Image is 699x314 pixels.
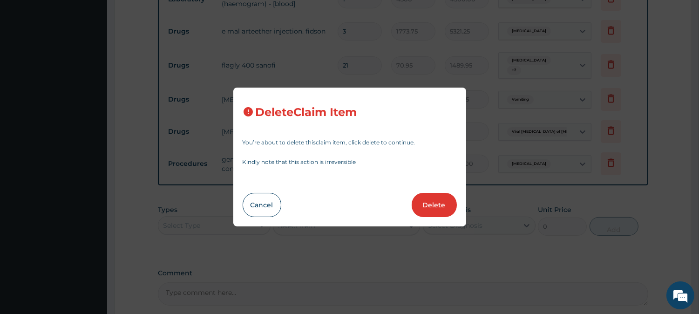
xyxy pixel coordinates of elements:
div: Chat with us now [48,52,156,64]
h3: Delete Claim Item [256,106,357,119]
button: Delete [412,193,457,217]
textarea: Type your message and hit 'Enter' [5,212,177,245]
div: Minimize live chat window [153,5,175,27]
p: You’re about to delete this claim item , click delete to continue. [243,140,457,145]
img: d_794563401_company_1708531726252_794563401 [17,47,38,70]
button: Cancel [243,193,281,217]
p: Kindly note that this action is irreversible [243,159,457,165]
span: We're online! [54,96,129,191]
